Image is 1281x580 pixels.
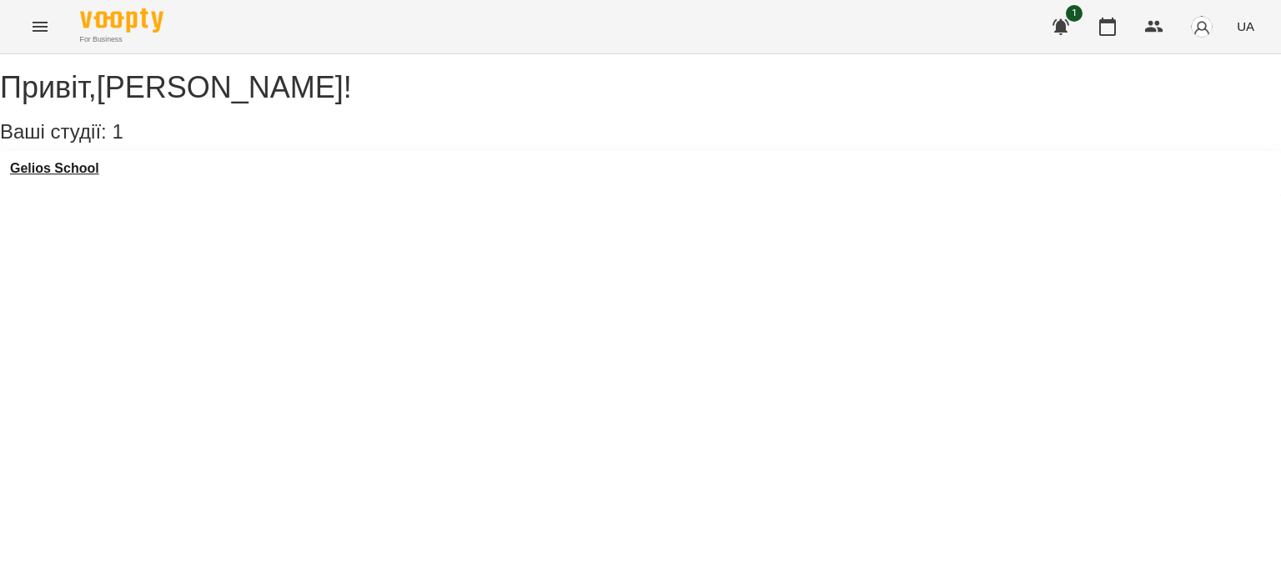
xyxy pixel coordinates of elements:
span: 1 [1066,5,1083,22]
span: 1 [112,120,123,143]
img: Voopty Logo [80,8,163,33]
img: avatar_s.png [1190,15,1213,38]
span: For Business [80,34,163,45]
button: Menu [20,7,60,47]
span: UA [1237,18,1254,35]
a: Gelios School [10,161,99,176]
button: UA [1230,11,1261,42]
